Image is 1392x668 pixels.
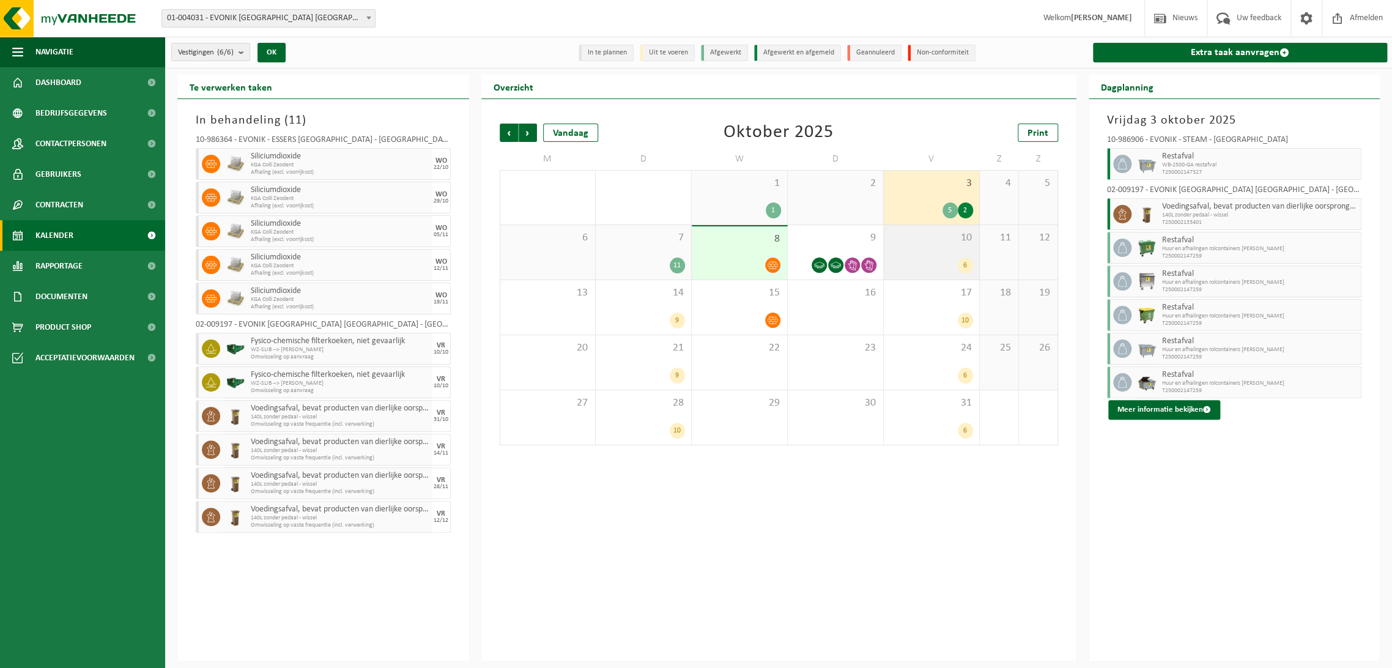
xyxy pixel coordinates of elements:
[1162,313,1358,320] span: Huur en afhalingen rolcontainers [PERSON_NAME]
[251,455,429,462] span: Omwisseling op vaste frequentie (incl. verwerking)
[251,354,429,361] span: Omwisseling op aanvraag
[437,409,445,417] div: VR
[251,195,429,202] span: KGA Colli Zeodent
[226,155,245,173] img: LP-PA-00000-WDN-11
[251,236,429,243] span: Afhaling (excl. voorrijkost)
[434,383,448,389] div: 10/10
[1162,320,1358,327] span: T250002147259
[434,417,448,423] div: 31/10
[754,45,841,61] li: Afgewerkt en afgemeld
[942,202,958,218] div: 5
[226,188,245,207] img: LP-PA-00000-WDN-11
[670,313,685,328] div: 9
[251,346,429,354] span: WZ-SLIB --> [PERSON_NAME]
[434,265,448,272] div: 12/11
[908,45,976,61] li: Non-conformiteit
[437,443,445,450] div: VR
[794,341,877,355] span: 23
[980,148,1019,170] td: Z
[35,281,87,312] span: Documenten
[701,45,748,61] li: Afgewerkt
[1093,43,1388,62] a: Extra taak aanvragen
[1089,75,1166,98] h2: Dagplanning
[251,270,429,277] span: Afhaling (excl. voorrijkost)
[251,481,429,488] span: 140L zonder pedaal - wissel
[435,258,447,265] div: WO
[794,177,877,190] span: 2
[1162,212,1358,219] span: 140L zonder pedaal - wissel
[251,380,429,387] span: WZ-SLIB --> [PERSON_NAME]
[1162,253,1358,260] span: T250002147259
[35,220,73,251] span: Kalender
[251,262,429,270] span: KGA Colli Zeodent
[958,313,973,328] div: 10
[35,159,81,190] span: Gebruikers
[251,404,429,414] span: Voedingsafval, bevat producten van dierlijke oorsprong, onverpakt, categorie 3
[435,191,447,198] div: WO
[251,387,429,395] span: Omwisseling op aanvraag
[1019,148,1058,170] td: Z
[35,343,135,373] span: Acceptatievoorwaarden
[251,421,429,428] span: Omwisseling op vaste frequentie (incl. verwerking)
[35,98,107,128] span: Bedrijfsgegevens
[1162,152,1358,161] span: Restafval
[251,370,429,380] span: Fysico-chemische filterkoeken, niet gevaarlijk
[35,37,73,67] span: Navigatie
[226,407,245,425] img: WB-0140-HPE-BN-01
[986,341,1012,355] span: 25
[435,225,447,232] div: WO
[986,177,1012,190] span: 4
[35,128,106,159] span: Contactpersonen
[481,75,546,98] h2: Overzicht
[251,296,429,303] span: KGA Colli Zeodent
[1162,161,1358,169] span: WB-2500-GA restafval
[434,198,448,204] div: 29/10
[1138,239,1156,257] img: WB-0660-HPE-GN-01
[435,157,447,165] div: WO
[847,45,901,61] li: Geannuleerd
[1107,136,1362,148] div: 10-986906 - EVONIK - STEAM - [GEOGRAPHIC_DATA]
[1025,177,1051,190] span: 5
[692,148,788,170] td: W
[1162,346,1358,354] span: Huur en afhalingen rolcontainers [PERSON_NAME]
[177,75,284,98] h2: Te verwerken taken
[251,447,429,455] span: 140L zonder pedaal - wissel
[171,43,250,61] button: Vestigingen(6/6)
[251,505,429,514] span: Voedingsafval, bevat producten van dierlijke oorsprong, onverpakt, categorie 3
[724,124,834,142] div: Oktober 2025
[986,231,1012,245] span: 11
[506,396,589,410] span: 27
[217,48,234,56] count: (6/6)
[196,136,451,148] div: 10-986364 - EVONIK - ESSERS [GEOGRAPHIC_DATA] - [GEOGRAPHIC_DATA]
[1162,354,1358,361] span: T250002147259
[670,423,685,439] div: 10
[1162,286,1358,294] span: T250002147259
[1162,236,1358,245] span: Restafval
[251,414,429,421] span: 140L zonder pedaal - wissel
[890,341,973,355] span: 24
[251,514,429,522] span: 140L zonder pedaal - wissel
[434,349,448,355] div: 10/10
[251,336,429,346] span: Fysico-chemische filterkoeken, niet gevaarlijk
[794,231,877,245] span: 9
[434,484,448,490] div: 28/11
[890,396,973,410] span: 31
[437,342,445,349] div: VR
[226,289,245,308] img: LP-PA-00000-WDN-11
[519,124,537,142] span: Volgende
[251,303,429,311] span: Afhaling (excl. voorrijkost)
[1027,128,1048,138] span: Print
[1138,272,1156,291] img: WB-1100-GAL-GY-04
[226,474,245,492] img: WB-0140-HPE-BN-01
[251,169,429,176] span: Afhaling (excl. voorrijkost)
[161,9,376,28] span: 01-004031 - EVONIK ANTWERPEN NV - ANTWERPEN
[500,124,518,142] span: Vorige
[289,114,302,127] span: 11
[437,376,445,383] div: VR
[251,152,429,161] span: Siliciumdioxide
[958,423,973,439] div: 6
[602,286,685,300] span: 14
[1138,306,1156,324] img: WB-1100-HPE-GN-50
[1025,286,1051,300] span: 19
[890,177,973,190] span: 3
